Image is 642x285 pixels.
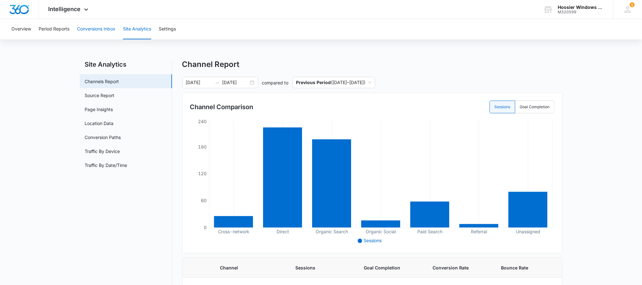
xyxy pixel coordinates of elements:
span: Intelligence [48,6,81,12]
span: Sessions [363,238,382,243]
tspan: 0 [204,225,207,230]
tspan: 120 [198,171,207,176]
h2: Site Analytics [80,60,172,69]
div: account name [558,5,604,10]
a: Traffic By Device [85,148,120,155]
p: Previous Period [296,80,331,85]
label: Sessions [490,101,515,113]
tspan: Paid Search [417,229,442,234]
tspan: 240 [198,119,207,124]
p: compared to [262,79,289,86]
button: Conversions Inbox [77,19,115,39]
input: Start date [186,79,212,86]
span: Conversion Rate [433,264,486,271]
a: Page Insights [85,106,113,113]
h3: Channel Comparison [190,102,254,112]
tspan: 60 [201,198,207,203]
span: Goal Completion [364,264,417,271]
h1: Channel Report [182,60,240,69]
tspan: Organic Search [316,229,348,235]
span: swap-right [215,80,220,85]
tspan: Direct [276,229,289,234]
tspan: 180 [198,144,207,149]
button: Site Analytics [123,19,151,39]
a: Conversion Paths [85,134,121,141]
span: to [215,80,220,85]
div: notifications count [630,2,635,7]
a: Channels Report [85,78,119,85]
span: Sessions [296,264,349,271]
tspan: Organic Social [366,229,396,235]
a: Location Data [85,120,114,127]
div: account id [558,10,604,14]
button: Period Reports [39,19,69,39]
tspan: Referral [471,229,487,234]
button: Overview [11,19,31,39]
span: 1 [630,2,635,7]
a: Source Report [85,92,115,99]
button: Settings [159,19,176,39]
label: Goal Completion [515,101,555,113]
a: Traffic By Date/Time [85,162,127,169]
span: ( [DATE] – [DATE] ) [296,77,371,88]
tspan: Cross-network [218,229,249,234]
tspan: Unassigned [516,229,540,235]
input: End date [222,79,249,86]
span: Channel [220,264,280,271]
span: Bounce Rate [501,264,552,271]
